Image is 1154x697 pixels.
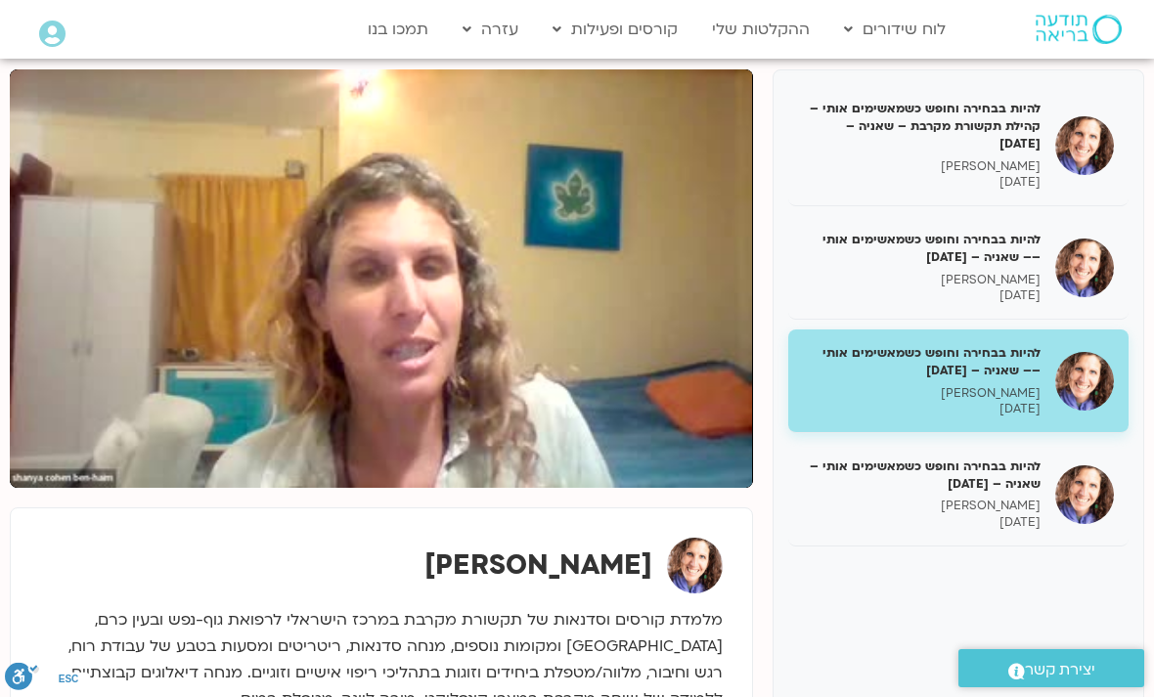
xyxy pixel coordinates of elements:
p: [PERSON_NAME] [803,385,1041,402]
img: שאנייה כהן בן חיים [667,538,723,593]
p: [DATE] [803,401,1041,417]
img: להיות בבחירה וחופש כשמאשימים אותי – שאניה – 28/05/25 [1055,465,1114,524]
p: [DATE] [803,514,1041,531]
p: [DATE] [803,174,1041,191]
a: עזרה [453,11,528,48]
h5: להיות בבחירה וחופש כשמאשימים אותי –– שאניה – [DATE] [803,344,1041,379]
img: להיות בבחירה וחופש כשמאשימים אותי –– שאניה – 14/05/25 [1055,239,1114,297]
h5: להיות בבחירה וחופש כשמאשימים אותי – קהילת תקשורת מקרבת – שאניה – [DATE] [803,100,1041,153]
a: ההקלטות שלי [702,11,820,48]
a: תמכו בנו [358,11,438,48]
p: [PERSON_NAME] [803,272,1041,288]
span: יצירת קשר [1025,657,1095,683]
a: קורסים ופעילות [543,11,688,48]
a: יצירת קשר [958,649,1144,687]
img: להיות בבחירה וחופש כשמאשימים אותי –– שאניה – 21/05/25 [1055,352,1114,411]
p: [PERSON_NAME] [803,498,1041,514]
img: תודעה בריאה [1036,15,1122,44]
img: להיות בבחירה וחופש כשמאשימים אותי – קהילת תקשורת מקרבת – שאניה – 07/05/35 [1055,116,1114,175]
a: לוח שידורים [834,11,955,48]
h5: להיות בבחירה וחופש כשמאשימים אותי – שאניה – [DATE] [803,457,1041,493]
p: [DATE] [803,287,1041,304]
p: [PERSON_NAME] [803,158,1041,175]
strong: [PERSON_NAME] [424,546,652,584]
h5: להיות בבחירה וחופש כשמאשימים אותי –– שאניה – [DATE] [803,231,1041,266]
